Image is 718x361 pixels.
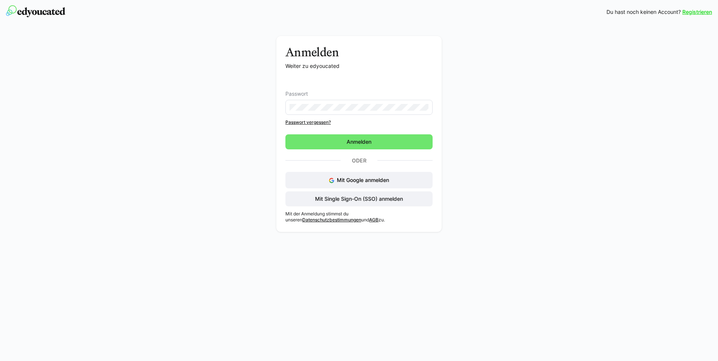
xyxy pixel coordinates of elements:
[341,155,377,166] p: Oder
[302,217,361,223] a: Datenschutzbestimmungen
[345,138,373,146] span: Anmelden
[285,211,433,223] p: Mit der Anmeldung stimmst du unseren und zu.
[682,8,712,16] a: Registrieren
[285,134,433,149] button: Anmelden
[6,5,65,17] img: edyoucated
[285,45,433,59] h3: Anmelden
[337,177,389,183] span: Mit Google anmelden
[285,119,433,125] a: Passwort vergessen?
[369,217,379,223] a: AGB
[285,172,433,188] button: Mit Google anmelden
[314,195,404,203] span: Mit Single Sign-On (SSO) anmelden
[606,8,681,16] span: Du hast noch keinen Account?
[285,91,308,97] span: Passwort
[285,62,433,70] p: Weiter zu edyoucated
[285,191,433,206] button: Mit Single Sign-On (SSO) anmelden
